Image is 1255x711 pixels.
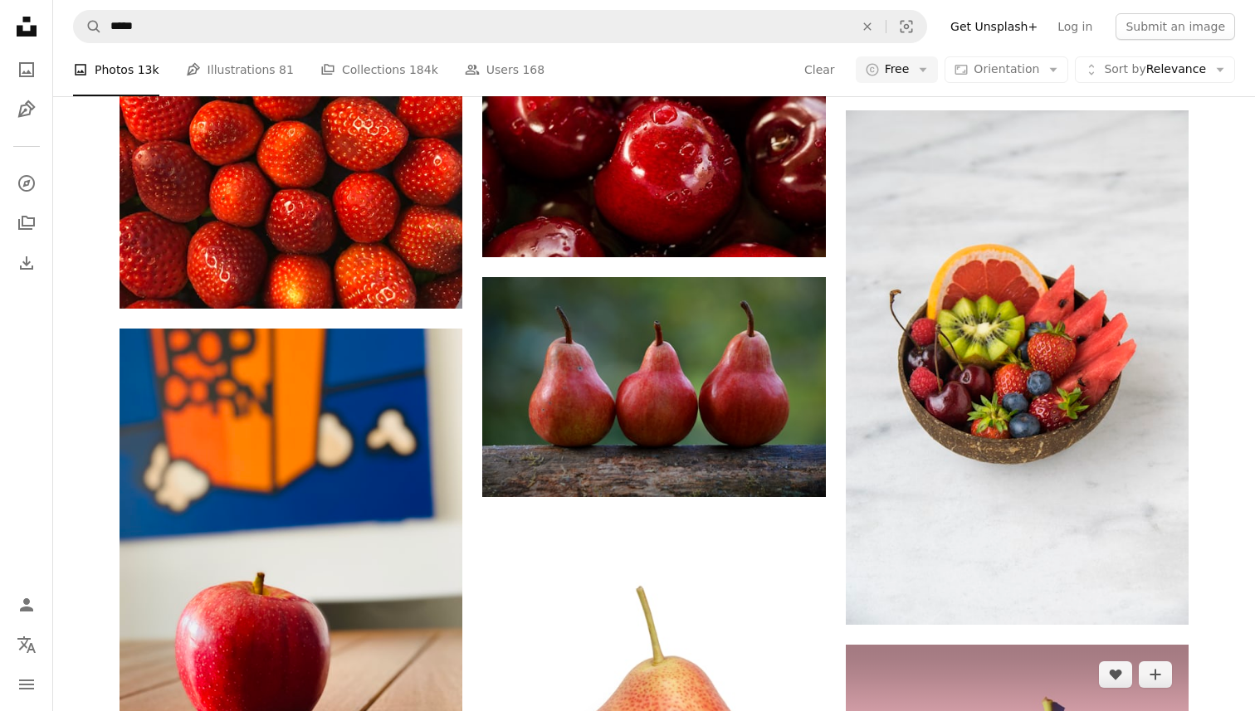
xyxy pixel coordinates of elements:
[482,379,825,394] a: three red pear fruits
[10,10,43,46] a: Home — Unsplash
[856,56,939,83] button: Free
[482,277,825,497] img: three red pear fruits
[522,61,544,79] span: 168
[846,359,1189,374] a: assorted fruits
[10,246,43,280] a: Download History
[974,62,1039,75] span: Orientation
[1104,61,1206,78] span: Relevance
[409,61,438,79] span: 184k
[482,29,825,257] img: closeup photography of red cherry
[10,668,43,701] button: Menu
[1139,661,1172,688] button: Add to Collection
[279,61,294,79] span: 81
[482,135,825,150] a: closeup photography of red cherry
[10,167,43,200] a: Explore
[465,43,544,96] a: Users 168
[74,11,102,42] button: Search Unsplash
[940,13,1047,40] a: Get Unsplash+
[320,43,438,96] a: Collections 184k
[10,93,43,126] a: Illustrations
[1116,13,1235,40] button: Submit an image
[73,10,927,43] form: Find visuals sitewide
[1075,56,1235,83] button: Sort byRelevance
[886,11,926,42] button: Visual search
[10,53,43,86] a: Photos
[885,61,910,78] span: Free
[803,56,836,83] button: Clear
[846,110,1189,625] img: assorted fruits
[1047,13,1102,40] a: Log in
[10,628,43,661] button: Language
[1099,661,1132,688] button: Like
[10,207,43,240] a: Collections
[120,550,462,565] a: red apple fruit on brown wooden table
[945,56,1068,83] button: Orientation
[10,588,43,621] a: Log in / Sign up
[186,43,294,96] a: Illustrations 81
[849,11,886,42] button: Clear
[1104,62,1145,75] span: Sort by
